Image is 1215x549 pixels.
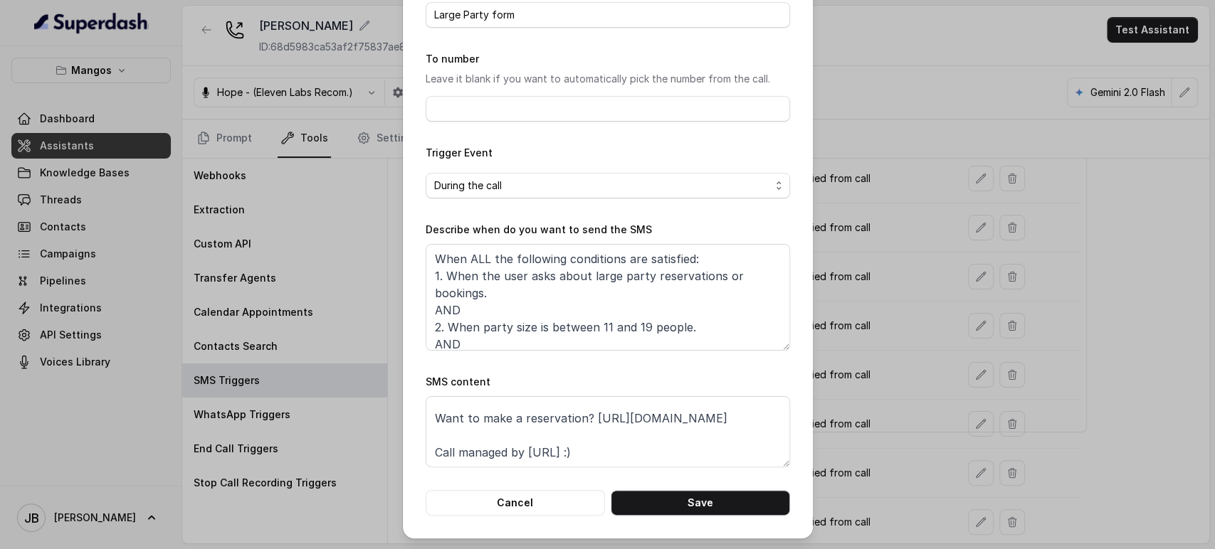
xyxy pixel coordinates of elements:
[611,490,790,516] button: Save
[426,53,479,65] label: To number
[426,223,652,235] label: Describe when do you want to send the SMS
[426,244,790,351] textarea: When ALL the following conditions are satisfied: 1. When the user asks about large party reservat...
[426,396,790,467] textarea: Thanks for calling [PERSON_NAME]'s Orlando! Want to make a reservation? [URL][DOMAIN_NAME] Call m...
[426,375,490,388] label: SMS content
[426,70,790,87] p: Leave it blank if you want to automatically pick the number from the call.
[426,146,493,159] label: Trigger Event
[434,177,770,194] span: During the call
[426,490,605,516] button: Cancel
[426,173,790,198] button: During the call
